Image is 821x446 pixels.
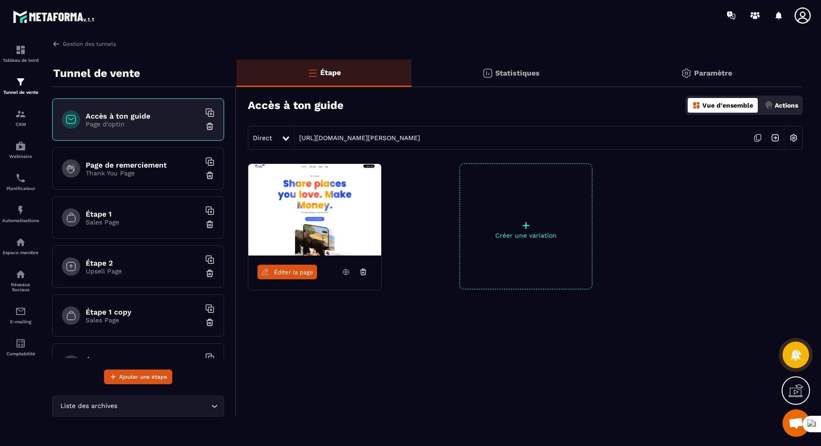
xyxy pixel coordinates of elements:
[15,141,26,152] img: automations
[15,173,26,184] img: scheduler
[13,8,95,25] img: logo
[86,357,200,365] h6: Étape 1 copy
[702,102,753,109] p: Vue d'ensemble
[495,69,540,77] p: Statistiques
[694,69,732,77] p: Paramètre
[15,76,26,87] img: formation
[2,319,39,324] p: E-mailing
[86,210,200,218] h6: Étape 1
[2,262,39,299] a: social-networksocial-networkRéseaux Sociaux
[86,112,200,120] h6: Accès à ton guide
[2,134,39,166] a: automationsautomationsWebinaire
[785,129,802,147] img: setting-w.858f3a88.svg
[119,372,167,381] span: Ajouter une étape
[15,109,26,120] img: formation
[482,68,493,79] img: stats.20deebd0.svg
[2,351,39,356] p: Comptabilité
[86,267,200,275] p: Upsell Page
[205,122,214,131] img: trash
[2,166,39,198] a: schedulerschedulerPlanificateur
[15,237,26,248] img: automations
[320,68,341,77] p: Étape
[104,370,172,384] button: Ajouter une étape
[86,218,200,226] p: Sales Page
[205,220,214,229] img: trash
[2,331,39,363] a: accountantaccountantComptabilité
[205,269,214,278] img: trash
[2,90,39,95] p: Tunnel de vente
[15,306,26,317] img: email
[692,101,701,109] img: dashboard-orange.40269519.svg
[2,154,39,159] p: Webinaire
[86,120,200,128] p: Page d'optin
[248,99,344,112] h3: Accès à ton guide
[274,269,313,276] span: Éditer la page
[2,102,39,134] a: formationformationCRM
[86,169,200,177] p: Thank You Page
[307,67,318,78] img: bars-o.4a397970.svg
[775,102,798,109] p: Actions
[2,218,39,223] p: Automatisations
[2,299,39,331] a: emailemailE-mailing
[15,205,26,216] img: automations
[460,232,592,239] p: Créer une variation
[681,68,692,79] img: setting-gr.5f69749f.svg
[15,269,26,280] img: social-network
[58,401,119,411] span: Liste des archives
[460,219,592,232] p: +
[119,401,209,411] input: Search for option
[15,44,26,55] img: formation
[2,122,39,127] p: CRM
[2,70,39,102] a: formationformationTunnel de vente
[2,198,39,230] a: automationsautomationsAutomatisations
[86,316,200,324] p: Sales Page
[257,265,317,279] a: Éditer la page
[765,101,773,109] img: actions.d6e523a2.png
[86,308,200,316] h6: Étape 1 copy
[2,38,39,70] a: formationformationTableau de bord
[766,129,784,147] img: arrow-next.bcc2205e.svg
[248,164,381,256] img: image
[53,64,140,82] p: Tunnel de vente
[2,58,39,63] p: Tableau de bord
[253,134,272,141] span: Direct
[15,338,26,349] img: accountant
[86,161,200,169] h6: Page de remerciement
[52,40,60,48] img: arrow
[783,409,810,437] a: Mở cuộc trò chuyện
[2,230,39,262] a: automationsautomationsEspace membre
[52,40,116,48] a: Gestion des tunnels
[2,282,39,292] p: Réseaux Sociaux
[2,186,39,191] p: Planificateur
[52,396,224,417] div: Search for option
[205,318,214,327] img: trash
[86,259,200,267] h6: Étape 2
[205,171,214,180] img: trash
[295,134,420,141] a: [URL][DOMAIN_NAME][PERSON_NAME]
[2,250,39,255] p: Espace membre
